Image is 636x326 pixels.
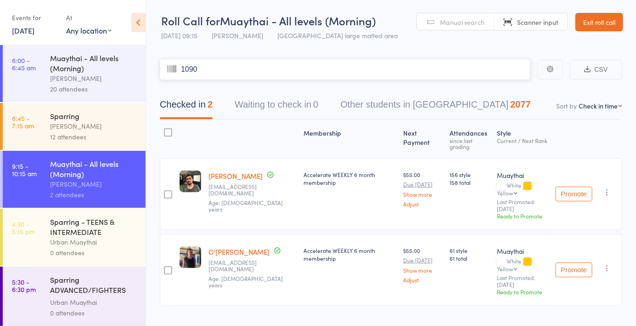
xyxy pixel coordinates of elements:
small: Last Promoted: [DATE] [497,199,548,212]
button: Promote [556,263,592,277]
a: [DATE] [12,25,34,35]
span: 158 total [450,178,490,186]
div: 2 attendees [50,189,138,200]
label: Sort by [556,101,577,110]
span: [DATE] 09:15 [161,31,197,40]
a: 6:00 -6:45 amMuaythai - All levels (Morning)[PERSON_NAME]20 attendees [3,45,146,102]
div: Muaythai [497,246,548,256]
div: Ready to Promote [497,212,548,220]
div: Muaythai [497,171,548,180]
div: since last grading [450,137,490,149]
span: [GEOGRAPHIC_DATA] large matted area [277,31,398,40]
a: Exit roll call [575,13,623,31]
a: Show more [403,267,442,273]
div: Urban Muaythai [50,297,138,308]
img: image1707092030.png [180,171,201,192]
a: Adjust [403,277,442,283]
div: Check in time [579,101,618,110]
div: Events for [12,10,57,25]
div: Current / Next Rank [497,137,548,143]
span: Manual search [440,17,484,27]
div: Sparring - TEENS & INTERMEDIATE [50,217,138,237]
span: 61 style [450,246,490,254]
button: CSV [570,60,622,80]
a: Show more [403,191,442,197]
div: Muaythai - All levels (Morning) [50,159,138,179]
span: Roll Call for [161,13,220,28]
div: 0 attendees [50,247,138,258]
div: Muaythai - All levels (Morning) [50,53,138,73]
input: Scan member card [160,59,530,80]
small: Due [DATE] [403,181,442,188]
a: Adjust [403,201,442,207]
span: Age: [DEMOGRAPHIC_DATA] years [208,199,283,213]
span: 61 total [450,254,490,262]
div: [PERSON_NAME] [50,179,138,189]
time: 9:15 - 10:15 am [12,162,37,177]
img: image1746578423.png [180,246,201,268]
div: [PERSON_NAME] [50,121,138,132]
div: White [497,258,548,272]
div: 20 attendees [50,84,138,94]
div: Ready to Promote [497,288,548,296]
div: Accelerate WEEKLY 6 month membership [304,171,396,186]
a: 4:30 -5:15 pmSparring - TEENS & INTERMEDIATEUrban Muaythai0 attendees [3,209,146,266]
small: Shabbiebayne2005@gmail.com [208,259,296,273]
div: [PERSON_NAME] [50,73,138,84]
div: 0 [313,99,318,109]
time: 4:30 - 5:15 pm [12,220,35,235]
a: 9:15 -10:15 amMuaythai - All levels (Morning)[PERSON_NAME]2 attendees [3,151,146,208]
div: Atten­dances [446,124,493,154]
a: 5:30 -6:30 pmSparring ADVANCED/FIGHTERS (Invite only)Urban Muaythai0 attendees [3,267,146,326]
div: Next Payment [400,124,446,154]
small: joagutierrezr93@gmail.com [208,183,296,197]
div: 2 [208,99,213,109]
a: O'[PERSON_NAME] [208,247,270,257]
a: 6:45 -7:15 amSparring[PERSON_NAME]12 attendees [3,103,146,150]
span: 156 style [450,171,490,178]
div: Sparring [50,111,138,121]
button: Waiting to check in0 [235,95,318,119]
div: Urban Muaythai [50,237,138,247]
span: Age: [DEMOGRAPHIC_DATA] years [208,275,283,289]
div: Yellow [497,266,513,272]
small: Due [DATE] [403,257,442,263]
div: $55.00 [403,171,442,207]
div: Style [493,124,552,154]
span: Muaythai - All levels (Morning) [220,13,376,28]
div: Sparring ADVANCED/FIGHTERS (Invite only) [50,275,138,297]
button: Checked in2 [160,95,213,119]
time: 5:30 - 6:30 pm [12,278,36,293]
div: Membership [300,124,400,154]
div: 12 attendees [50,132,138,142]
div: White [497,182,548,196]
div: Yellow [497,190,513,196]
span: [PERSON_NAME] [212,31,263,40]
small: Last Promoted: [DATE] [497,275,548,288]
div: 2077 [510,99,531,109]
div: $55.00 [403,246,442,283]
time: 6:00 - 6:45 am [12,57,36,71]
a: [PERSON_NAME] [208,171,263,181]
div: Any location [66,25,112,35]
span: Scanner input [517,17,558,27]
button: Promote [556,187,592,201]
div: At [66,10,112,25]
div: 0 attendees [50,308,138,318]
time: 6:45 - 7:15 am [12,114,34,129]
button: Other students in [GEOGRAPHIC_DATA]2077 [340,95,531,119]
div: Accelerate WEEKLY 6 month membership [304,246,396,262]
